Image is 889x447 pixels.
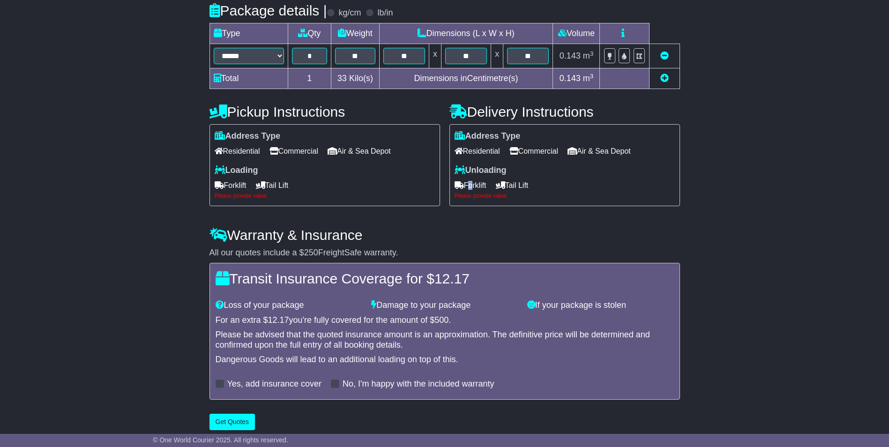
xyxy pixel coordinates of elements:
sup: 3 [590,73,594,80]
div: For an extra $ you're fully covered for the amount of $ . [216,315,674,326]
td: Volume [553,23,600,44]
span: Residential [455,144,500,158]
td: x [429,44,441,68]
span: 500 [434,315,448,325]
span: Air & Sea Depot [568,144,631,158]
label: No, I'm happy with the included warranty [343,379,494,389]
h4: Package details | [209,3,327,18]
h4: Warranty & Insurance [209,227,680,243]
td: Dimensions in Centimetre(s) [379,68,553,89]
div: If your package is stolen [523,300,679,311]
label: Address Type [215,131,281,142]
span: 33 [337,74,347,83]
span: Forklift [455,178,486,193]
td: Type [209,23,288,44]
label: lb/in [377,8,393,18]
span: m [583,51,594,60]
span: 12.17 [268,315,289,325]
td: Kilo(s) [331,68,380,89]
div: Loss of your package [211,300,367,311]
div: Please be advised that the quoted insurance amount is an approximation. The definitive price will... [216,330,674,350]
h4: Transit Insurance Coverage for $ [216,271,674,286]
span: Tail Lift [496,178,529,193]
div: Please provide value [455,193,675,199]
td: Total [209,68,288,89]
span: 0.143 [560,74,581,83]
label: Loading [215,165,258,176]
div: All our quotes include a $ FreightSafe warranty. [209,248,680,258]
span: © One World Courier 2025. All rights reserved. [153,436,288,444]
label: Yes, add insurance cover [227,379,321,389]
sup: 3 [590,50,594,57]
span: m [583,74,594,83]
span: 0.143 [560,51,581,60]
label: kg/cm [338,8,361,18]
h4: Pickup Instructions [209,104,440,119]
span: Air & Sea Depot [328,144,391,158]
span: Commercial [509,144,558,158]
label: Address Type [455,131,521,142]
td: Dimensions (L x W x H) [379,23,553,44]
button: Get Quotes [209,414,255,430]
td: 1 [288,68,331,89]
span: Tail Lift [256,178,289,193]
label: Unloading [455,165,507,176]
div: Dangerous Goods will lead to an additional loading on top of this. [216,355,674,365]
td: x [491,44,503,68]
h4: Delivery Instructions [449,104,680,119]
span: 250 [304,248,318,257]
a: Add new item [660,74,669,83]
span: Commercial [269,144,318,158]
div: Damage to your package [366,300,523,311]
a: Remove this item [660,51,669,60]
span: 12.17 [434,271,470,286]
div: Please provide value [215,193,435,199]
td: Weight [331,23,380,44]
span: Residential [215,144,260,158]
td: Qty [288,23,331,44]
span: Forklift [215,178,247,193]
